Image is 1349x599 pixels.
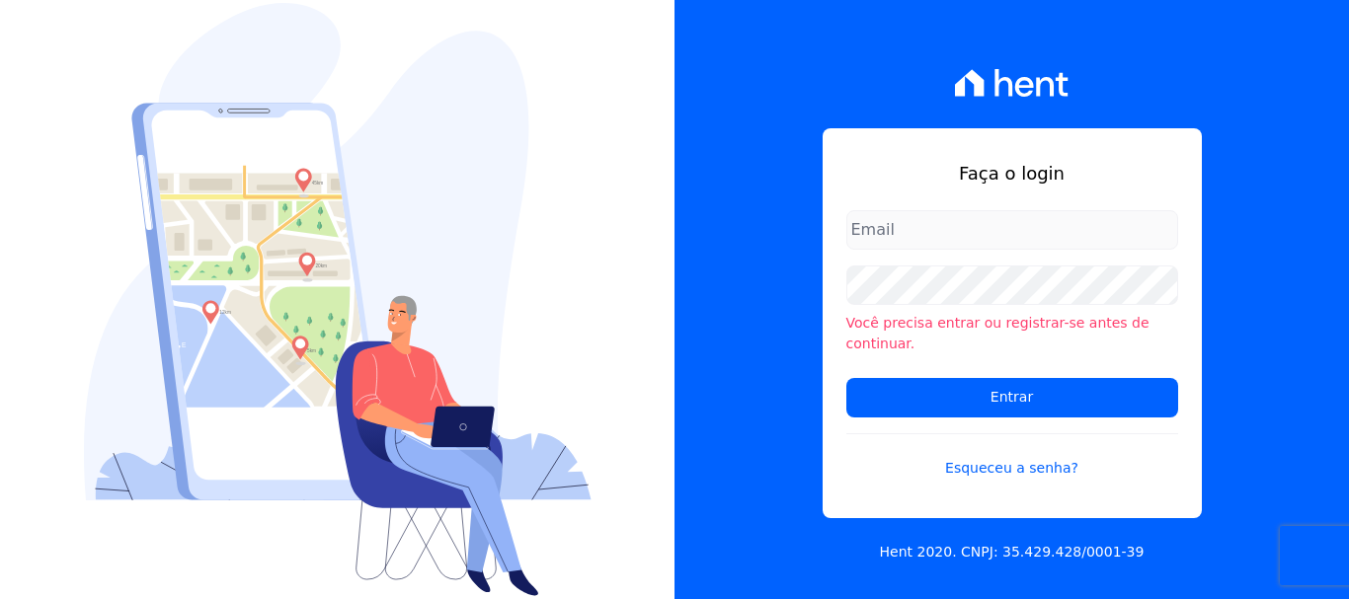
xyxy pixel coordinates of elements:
[846,433,1178,479] a: Esqueceu a senha?
[846,160,1178,187] h1: Faça o login
[846,210,1178,250] input: Email
[84,3,592,596] img: Login
[846,313,1178,354] li: Você precisa entrar ou registrar-se antes de continuar.
[880,542,1145,562] p: Hent 2020. CNPJ: 35.429.428/0001-39
[846,378,1178,417] input: Entrar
